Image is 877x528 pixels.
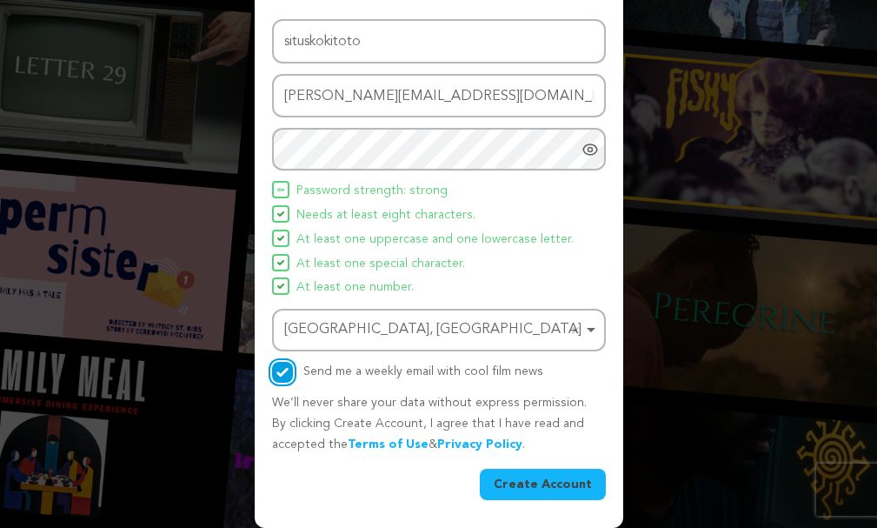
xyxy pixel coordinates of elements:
[296,205,475,226] span: Needs at least eight characters.
[296,254,465,275] span: At least one special character.
[437,438,522,451] a: Privacy Policy
[272,393,606,455] p: We’ll never share your data without express permission. By clicking Create Account, I agree that ...
[277,211,284,217] img: Seed&Spark Icon
[277,186,284,193] img: Seed&Spark Icon
[277,259,284,266] img: Seed&Spark Icon
[303,365,543,378] label: Send me a weekly email with cool film news
[567,322,584,339] button: Remove item: 'ChIJnUvjRenzaS4RoobX2g-_cVM'
[296,181,448,202] span: Password strength: strong
[296,277,414,298] span: At least one number.
[581,141,599,158] a: Show password as plain text. Warning: this will display your password on the screen.
[284,317,583,343] div: [GEOGRAPHIC_DATA], [GEOGRAPHIC_DATA]
[272,19,606,63] input: Name
[348,438,429,451] a: Terms of Use
[296,230,574,251] span: At least one uppercase and one lowercase letter.
[277,283,284,290] img: Seed&Spark Icon
[480,469,606,500] button: Create Account
[277,235,284,242] img: Seed&Spark Icon
[272,74,606,118] input: Email address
